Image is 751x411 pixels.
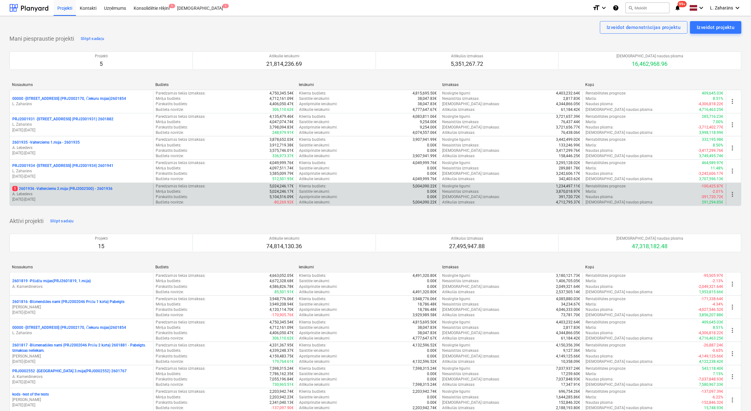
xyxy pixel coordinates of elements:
[299,296,326,302] p: Klienta budžets :
[156,96,182,101] p: Mērķa budžets :
[413,153,437,159] p: 3,907,941.99€
[12,392,49,397] p: kods - test of the tests
[451,60,483,68] p: 5,351,267.72
[299,189,330,194] p: Saistītie ienākumi :
[156,189,182,194] p: Mērķa budžets :
[156,148,188,153] p: Pārskatīts budžets :
[586,265,724,270] div: Kopā
[299,137,326,142] p: Klienta budžets :
[299,289,330,295] p: Atlikušie ienākumi :
[427,148,437,153] p: 0.00€
[449,243,485,250] p: 27,495,947.88
[299,101,338,107] p: Apstiprinātie ienākumi :
[156,176,184,182] p: Budžeta novirze :
[272,176,294,182] p: 512,501.95€
[427,189,437,194] p: 0.00€
[442,273,471,278] p: Noslēgtie līgumi :
[156,284,188,289] p: Pārskatīts budžets :
[556,284,580,289] p: 2,049,321.64€
[272,107,294,112] p: 306,110.62€
[449,236,485,241] p: Atlikušās izmaksas
[12,368,151,385] div: PRJ0002552 -[GEOGRAPHIC_DATA] 3.māja(PRJ0002552) 2601767A. Kamerdinerovs[DATE]-[DATE]
[729,121,737,128] span: more_vert
[413,107,437,112] p: 4,777,647.67€
[413,114,437,119] p: 4,083,811.06€
[729,167,737,175] span: more_vert
[269,137,294,142] p: 3,878,652.03€
[12,191,151,197] p: A. Lebedevs
[9,217,43,225] p: Aktīvi projekti
[12,197,151,202] p: [DATE] - [DATE]
[155,265,294,270] div: Budžets
[701,184,724,189] p: -100,425.87€
[299,176,330,182] p: Atlikušie ienākumi :
[442,83,581,87] div: Izmaksas
[12,299,124,305] p: 2601816 - Blūmendāles nami (PRJ2002046 Prūšu 1 kārta) Pabeigts
[586,107,653,112] p: [DEMOGRAPHIC_DATA] naudas plūsma :
[12,101,151,107] p: L. Zaharāns
[586,143,597,148] p: Marža :
[427,166,437,171] p: 0.00€
[12,174,151,179] p: [DATE] - [DATE]
[586,200,653,205] p: [DEMOGRAPHIC_DATA] naudas plūsma :
[556,296,580,302] p: 4,085,880.03€
[442,153,476,159] p: Atlikušās izmaksas :
[299,130,330,135] p: Atlikušie ienākumi :
[556,101,580,107] p: 4,344,866.05€
[442,137,471,142] p: Noslēgtie līgumi :
[451,54,483,59] p: Atlikušās izmaksas
[442,166,480,171] p: Nesaistītās izmaksas :
[95,243,108,250] p: 15
[299,143,330,148] p: Saistītie ienākumi :
[156,194,188,200] p: Pārskatīts budžets :
[156,101,188,107] p: Pārskatīts budžets :
[586,125,614,130] p: Naudas plūsma :
[269,296,294,302] p: 3,948,776.06€
[586,171,614,176] p: Naudas plūsma :
[269,96,294,101] p: 4,712,161.09€
[556,114,580,119] p: 3,721,657.39€
[698,284,724,289] p: -2,049,321.64€
[413,160,437,166] p: 4,049,999.76€
[156,273,205,278] p: Paredzamās tiešās izmaksas :
[559,176,580,182] p: 342,403.62€
[299,125,338,130] p: Apstiprinātie ienākumi :
[299,284,338,289] p: Apstiprinātie ienākumi :
[556,148,580,153] p: 3,417,299.76€
[155,83,294,87] div: Budžets
[702,91,724,96] p: 409,645.03€
[442,289,476,295] p: Atlikušās izmaksas :
[156,184,205,189] p: Paredzamās tiešās izmaksas :
[442,176,476,182] p: Atlikušās izmaksas :
[12,163,151,179] div: PRJ2001934 -[STREET_ADDRESS] (PRJ2001934) 2601941L. Zaharāns[DATE]-[DATE]
[690,21,742,34] button: Izveidot projektu
[420,119,437,125] p: 9,254.00€
[12,122,151,127] p: L. Zaharāns
[12,265,150,269] div: Nosaukums
[12,343,151,364] div: 2601817 -Blūmenadāles nami (PRJ2002046 Prūšu 2 kārta) 2601881 - Pabeigts. Izmaksas neliekam.[PERS...
[586,278,597,284] p: Marža :
[12,151,151,156] p: [DATE] - [DATE]
[616,236,683,241] p: [DEMOGRAPHIC_DATA] naudas plūsma
[586,137,626,142] p: Rentabilitātes prognoze :
[586,153,653,159] p: [DEMOGRAPHIC_DATA] naudas plūsma :
[12,325,151,336] div: 00000 -[STREET_ADDRESS] (PRJ2002170, Čiekuru mājas)2601854L. Zaharāns
[156,130,184,135] p: Budžeta novirze :
[156,171,188,176] p: Pārskatīts budžets :
[442,107,476,112] p: Atlikušās izmaksas :
[616,60,683,68] p: 16,462,968.96
[729,350,737,357] span: more_vert
[556,171,580,176] p: 3,242,606.17€
[156,200,184,205] p: Budžeta novirze :
[12,343,151,353] p: 2601817 - Blūmenadāles nami (PRJ2002046 Prūšu 2 kārta) 2601881 - Pabeigts. Izmaksas neliekam.
[729,98,737,105] span: more_vert
[556,125,580,130] p: 3,721,656.77€
[556,91,580,96] p: 4,403,232.64€
[420,125,437,130] p: 9,254.00€
[713,119,724,125] p: 7.00%
[442,265,581,269] div: Izmaksas
[156,114,205,119] p: Paredzamās tiešās izmaksas :
[713,96,724,101] p: 8.51%
[12,186,151,202] div: 12601936 -Valterciems 2.māja (PRJ2002500) - 2601936A. Lebedevs[DATE]-[DATE]
[711,166,724,171] p: 11.48%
